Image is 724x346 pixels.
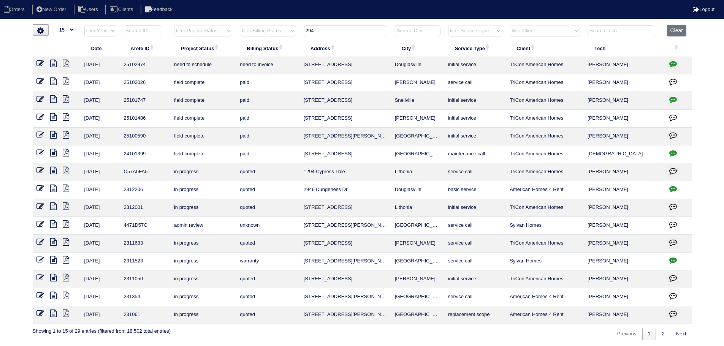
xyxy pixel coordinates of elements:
[81,181,120,199] td: [DATE]
[444,110,506,128] td: initial service
[300,163,391,181] td: 1294 Cypress Trce
[170,306,236,324] td: in progress
[120,235,170,253] td: 2311683
[444,199,506,217] td: initial service
[506,270,584,288] td: TriCon American Homes
[236,270,299,288] td: quoted
[395,25,440,36] input: Search City
[444,145,506,163] td: maintenance call
[81,74,120,92] td: [DATE]
[300,235,391,253] td: [STREET_ADDRESS]
[391,128,444,145] td: [GEOGRAPHIC_DATA]
[120,40,170,56] th: Arete ID: activate to sort column ascending
[32,5,72,15] li: New Order
[391,181,444,199] td: Douglasville
[584,217,663,235] td: [PERSON_NAME]
[236,181,299,199] td: quoted
[300,270,391,288] td: [STREET_ADDRESS]
[444,253,506,270] td: service call
[120,110,170,128] td: 25101486
[170,40,236,56] th: Project Status: activate to sort column ascending
[391,253,444,270] td: [GEOGRAPHIC_DATA]
[642,328,656,340] a: 1
[120,217,170,235] td: 4471D57C
[444,128,506,145] td: initial service
[506,40,584,56] th: Client: activate to sort column ascending
[236,235,299,253] td: quoted
[506,163,584,181] td: TriCon American Homes
[236,56,299,74] td: need to invoice
[506,199,584,217] td: TriCon American Homes
[391,40,444,56] th: City: activate to sort column ascending
[506,128,584,145] td: TriCon American Homes
[170,199,236,217] td: in progress
[663,40,692,56] th: : activate to sort column ascending
[74,5,104,15] li: Users
[170,235,236,253] td: in progress
[120,199,170,217] td: 2312001
[506,145,584,163] td: TriCon American Homes
[444,92,506,110] td: initial service
[170,163,236,181] td: in progress
[584,74,663,92] td: [PERSON_NAME]
[391,306,444,324] td: [GEOGRAPHIC_DATA]
[584,110,663,128] td: [PERSON_NAME]
[506,288,584,306] td: American Homes 4 Rent
[170,181,236,199] td: in progress
[120,74,170,92] td: 25102026
[236,92,299,110] td: paid
[391,199,444,217] td: Lithonia
[236,110,299,128] td: paid
[391,235,444,253] td: [PERSON_NAME]
[657,328,670,340] a: 2
[300,306,391,324] td: [STREET_ADDRESS][PERSON_NAME]
[300,145,391,163] td: [STREET_ADDRESS]
[120,270,170,288] td: 2311050
[170,288,236,306] td: in progress
[584,56,663,74] td: [PERSON_NAME]
[170,56,236,74] td: need to schedule
[584,288,663,306] td: [PERSON_NAME]
[124,25,161,36] input: Search ID
[506,217,584,235] td: Sylvan Homes
[667,25,686,36] button: Clear
[81,253,120,270] td: [DATE]
[506,235,584,253] td: TriCon American Homes
[170,145,236,163] td: field complete
[506,92,584,110] td: TriCon American Homes
[120,56,170,74] td: 25102974
[170,270,236,288] td: in progress
[300,110,391,128] td: [STREET_ADDRESS]
[81,199,120,217] td: [DATE]
[236,74,299,92] td: paid
[120,181,170,199] td: 2312206
[141,5,179,15] li: Feedback
[120,128,170,145] td: 25100590
[391,288,444,306] td: [GEOGRAPHIC_DATA]
[584,270,663,288] td: [PERSON_NAME]
[32,6,72,12] a: New Order
[391,110,444,128] td: [PERSON_NAME]
[584,92,663,110] td: [PERSON_NAME]
[236,253,299,270] td: warranty
[444,217,506,235] td: service call
[236,288,299,306] td: quoted
[105,5,139,15] li: Clients
[120,288,170,306] td: 231354
[170,74,236,92] td: field complete
[584,306,663,324] td: [PERSON_NAME]
[444,270,506,288] td: initial service
[81,92,120,110] td: [DATE]
[81,110,120,128] td: [DATE]
[444,40,506,56] th: Service Type: activate to sort column ascending
[300,40,391,56] th: Address: activate to sort column ascending
[74,6,104,12] a: Users
[236,163,299,181] td: quoted
[170,92,236,110] td: field complete
[693,6,714,12] a: Logout
[236,199,299,217] td: quoted
[81,288,120,306] td: [DATE]
[81,163,120,181] td: [DATE]
[612,328,642,340] a: Previous
[444,56,506,74] td: initial service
